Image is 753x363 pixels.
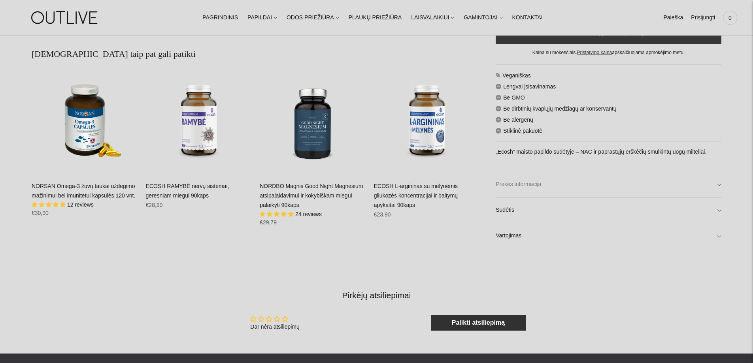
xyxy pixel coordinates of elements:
a: Palikti atsiliepimą [431,315,526,331]
a: Vartojimas [496,223,721,248]
span: 24 reviews [295,211,322,217]
a: ECOSH L-argininas su mėlynėmis gliukozės koncentracijai ir baltymų apykaitai 90kaps [374,183,458,208]
img: OUTLIVE [16,4,115,31]
a: PAPILDAI [247,9,277,26]
div: Average rating is 0.00 stars [250,314,300,324]
p: „Ecosh“ maisto papildo sudėtyje – NAC ir paprastųjų erškėčių smulkintų uogų milteliai. [496,148,721,167]
h2: Pirkėjų atsiliepimai [38,290,715,301]
a: ODOS PRIEŽIŪRA [287,9,339,26]
a: Paieška [663,9,683,26]
div: Veganiškas Lengvai įsisavinamas Be GMO Be dirbtinių kvapiųjų medžiagų ar konservantų Be alergenų ... [496,65,721,249]
div: Kaina su mokesčiais. apskaičiuojama apmokėjimo metu. [496,49,721,57]
a: ECOSH L-argininas su mėlynėmis gliukozės koncentracijai ir baltymų apykaitai 90kaps [374,68,480,174]
span: 12 reviews [67,201,94,208]
span: €30,90 [32,210,49,216]
a: NORDBO Magnis Good Night Magnesium atsipalaidavimui ir kokybiškam miegui palaikyti 90kaps [260,183,363,208]
a: Prisijungti [691,9,715,26]
span: €28,90 [146,202,163,208]
a: NORSAN Omega-3 žuvų taukai uždegimo mažinimui bei imunitetui kapsulės 120 vnt. [32,183,135,199]
a: ECOSH RAMYBĖ nervų sistemai, geresniam miegui 90kaps [146,68,252,174]
span: 0 [725,12,736,23]
a: Sudėtis [496,197,721,223]
span: 4.79 stars [260,211,295,217]
span: €23,90 [374,211,391,218]
a: ECOSH RAMYBĖ nervų sistemai, geresniam miegui 90kaps [146,183,229,199]
a: PAGRINDINIS [202,9,238,26]
div: Dar nėra atsiliepimų [250,323,300,331]
span: 4.92 stars [32,201,67,208]
a: GAMINTOJAI [464,9,502,26]
a: KONTAKTAI [512,9,542,26]
a: Prekės informacija [496,172,721,197]
a: PLAUKŲ PRIEŽIŪRA [349,9,402,26]
a: NORDBO Magnis Good Night Magnesium atsipalaidavimui ir kokybiškam miegui palaikyti 90kaps [260,68,366,174]
a: LAISVALAIKIUI [411,9,454,26]
a: NORSAN Omega-3 žuvų taukai uždegimo mažinimui bei imunitetui kapsulės 120 vnt. [32,68,138,174]
span: €29,79 [260,219,277,226]
a: Pristatymo kaina [577,50,612,55]
a: 0 [723,9,737,26]
h2: [DEMOGRAPHIC_DATA] taip pat gali patikti [32,48,480,60]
